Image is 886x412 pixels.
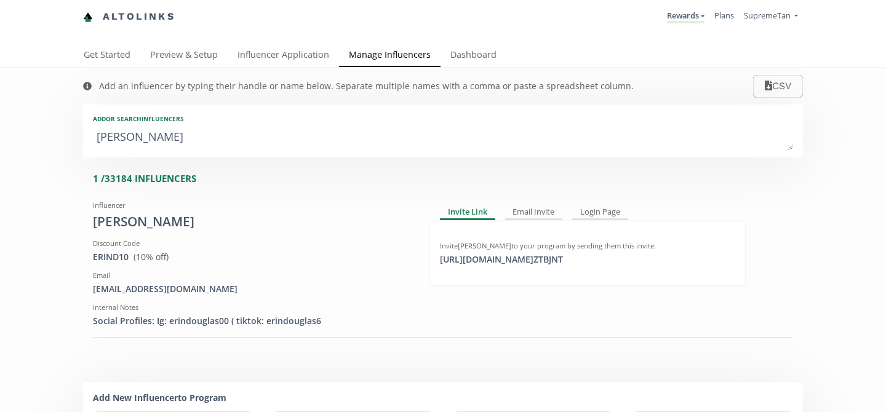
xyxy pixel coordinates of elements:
[440,205,495,220] div: Invite Link
[93,303,410,312] div: Internal Notes
[228,44,339,68] a: Influencer Application
[93,251,129,263] a: ERIND10
[74,44,140,68] a: Get Started
[12,12,52,49] iframe: chat widget
[667,10,704,23] a: Rewards
[93,114,793,123] div: Add or search INFLUENCERS
[93,125,793,150] textarea: [PERSON_NAME]
[93,392,226,403] strong: Add New Influencer to Program
[433,253,570,266] div: [URL][DOMAIN_NAME] ZTBJNT
[753,75,803,98] button: CSV
[505,205,563,220] div: Email Invite
[93,271,410,280] div: Email
[93,213,410,231] div: [PERSON_NAME]
[83,12,93,22] img: favicon-32x32.png
[441,44,506,68] a: Dashboard
[83,7,175,27] a: Altolinks
[744,10,791,21] span: SupremeTan
[93,200,410,210] div: Influencer
[93,239,410,248] div: Discount Code
[714,10,734,21] a: Plans
[572,205,628,220] div: Login Page
[140,44,228,68] a: Preview & Setup
[440,241,735,251] div: Invite [PERSON_NAME] to your program by sending them this invite:
[93,315,410,327] div: Social Profiles: Ig: erindouglas00 ( tiktok: erindouglas6
[339,44,441,68] a: Manage Influencers
[93,172,803,185] div: 1 / 33184 INFLUENCERS
[99,80,634,92] div: Add an influencer by typing their handle or name below. Separate multiple names with a comma or p...
[744,10,798,24] a: SupremeTan
[134,251,169,263] span: ( 10 % off)
[93,283,410,295] div: [EMAIL_ADDRESS][DOMAIN_NAME]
